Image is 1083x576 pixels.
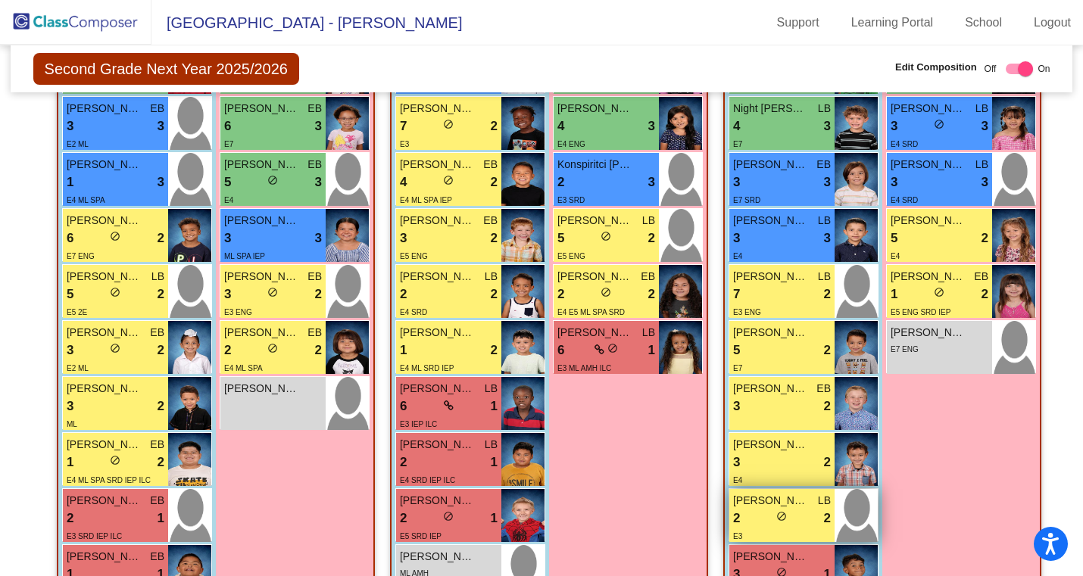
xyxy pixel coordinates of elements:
[891,101,966,117] span: [PERSON_NAME]
[67,397,73,416] span: 3
[733,493,809,509] span: [PERSON_NAME]
[400,381,476,397] span: [PERSON_NAME]
[982,117,988,136] span: 3
[818,213,831,229] span: LB
[491,285,498,304] span: 2
[224,285,231,304] span: 3
[110,455,120,465] span: do_not_disturb_alt
[648,173,655,192] span: 3
[400,437,476,453] span: [PERSON_NAME]
[491,509,498,528] span: 1
[891,285,897,304] span: 1
[557,173,564,192] span: 2
[443,175,454,185] span: do_not_disturb_alt
[400,173,407,192] span: 4
[824,117,831,136] span: 3
[648,117,655,136] span: 3
[400,213,476,229] span: [PERSON_NAME]
[224,157,300,173] span: [PERSON_NAME]
[824,397,831,416] span: 2
[982,229,988,248] span: 2
[67,117,73,136] span: 3
[733,341,740,360] span: 5
[67,549,142,565] span: [PERSON_NAME]
[557,325,633,341] span: [PERSON_NAME]
[485,437,498,453] span: LB
[224,341,231,360] span: 2
[67,157,142,173] span: [PERSON_NAME]
[400,308,427,316] span: E4 SRD
[307,325,322,341] span: EB
[67,476,151,484] span: E4 ML SPA SRD IEP ILC
[158,173,164,192] span: 3
[557,140,585,148] span: E4 ENG
[67,308,87,316] span: E5 2E
[315,341,322,360] span: 2
[224,196,233,204] span: E4
[110,231,120,241] span: do_not_disturb_alt
[557,252,585,260] span: E5 ENG
[607,343,618,353] span: do_not_disturb_alt
[557,364,611,372] span: E3 ML AMH ILC
[891,173,897,192] span: 3
[158,509,164,528] span: 1
[642,325,655,341] span: LB
[733,509,740,528] span: 2
[824,285,831,304] span: 2
[400,285,407,304] span: 2
[895,60,977,75] span: Edit Composition
[158,229,164,248] span: 2
[67,213,142,229] span: [PERSON_NAME]
[557,213,633,229] span: [PERSON_NAME]
[400,117,407,136] span: 7
[557,269,633,285] span: [PERSON_NAME]
[601,287,611,297] span: do_not_disturb_alt
[67,285,73,304] span: 5
[307,269,322,285] span: EB
[982,173,988,192] span: 3
[67,173,73,192] span: 1
[400,493,476,509] span: [PERSON_NAME]
[733,325,809,341] span: [PERSON_NAME]
[400,532,442,540] span: E5 SRD IEP
[733,285,740,304] span: 7
[491,229,498,248] span: 2
[733,229,740,248] span: 3
[400,549,476,565] span: [PERSON_NAME]
[733,101,809,117] span: Night [PERSON_NAME]
[891,229,897,248] span: 5
[158,285,164,304] span: 2
[307,157,322,173] span: EB
[733,549,809,565] span: [PERSON_NAME]
[557,341,564,360] span: 6
[818,493,831,509] span: LB
[400,196,452,204] span: E4 ML SPA IEP
[67,269,142,285] span: [PERSON_NAME]
[224,173,231,192] span: 5
[67,493,142,509] span: [PERSON_NAME]
[110,343,120,353] span: do_not_disturb_alt
[315,285,322,304] span: 2
[824,229,831,248] span: 3
[557,285,564,304] span: 2
[400,325,476,341] span: [PERSON_NAME]
[557,101,633,117] span: [PERSON_NAME]
[267,343,278,353] span: do_not_disturb_alt
[891,308,950,316] span: E5 ENG SRD IEP
[33,53,299,85] span: Second Grade Next Year 2025/2026
[67,140,89,148] span: E2 ML
[400,364,454,372] span: E4 ML SRD IEP
[891,325,966,341] span: [PERSON_NAME]
[818,269,831,285] span: LB
[824,341,831,360] span: 2
[891,345,919,353] span: E7 ENG
[642,213,655,229] span: LB
[150,325,164,341] span: EB
[224,381,300,397] span: [PERSON_NAME]
[400,252,428,260] span: E5 ENG
[891,140,918,148] span: E4 SRD
[151,11,462,35] span: [GEOGRAPHIC_DATA] - [PERSON_NAME]
[982,285,988,304] span: 2
[491,117,498,136] span: 2
[158,341,164,360] span: 2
